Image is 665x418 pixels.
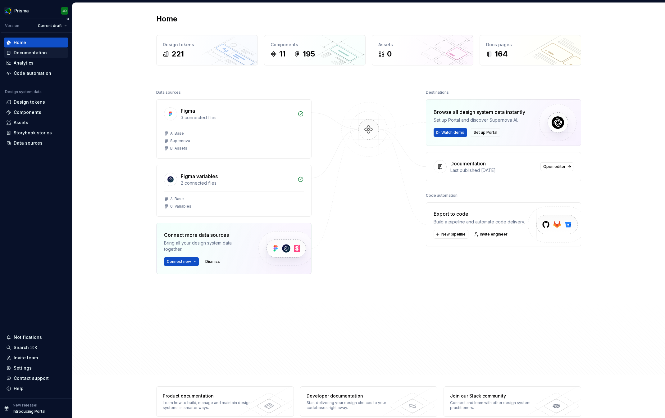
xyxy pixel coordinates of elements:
a: Components [4,107,68,117]
div: Start delivering your design choices to your codebases right away. [307,400,397,410]
p: Introducing Portal [13,409,45,414]
div: Data sources [14,140,43,146]
div: A. Base [170,196,184,201]
a: Invite team [4,353,68,363]
div: 195 [303,49,315,59]
div: Bring all your design system data together. [164,240,248,252]
div: 164 [495,49,508,59]
a: Open editor [540,162,573,171]
a: Join our Slack communityConnect and learn with other design system practitioners. [444,386,581,417]
a: Figma3 connected filesA. BaseSupernovaB. Assets [156,99,312,159]
span: Dismiss [205,259,220,264]
div: A. Base [170,131,184,136]
span: Watch demo [441,130,464,135]
h2: Home [156,14,177,24]
div: 11 [279,49,285,59]
a: Product documentationLearn how to build, manage and maintain design systems in smarter ways. [156,386,294,417]
div: Assets [14,119,28,126]
div: Contact support [14,375,49,381]
div: Docs pages [486,42,575,48]
div: Figma [181,107,195,115]
a: Invite engineer [472,230,510,239]
a: Figma variables2 connected filesA. Base0. Variables [156,165,312,217]
a: Data sources [4,138,68,148]
span: Set up Portal [474,130,497,135]
div: Join our Slack community [450,393,540,399]
a: Home [4,38,68,47]
div: Notifications [14,334,42,340]
button: Contact support [4,373,68,383]
button: Notifications [4,332,68,342]
div: B. Assets [170,146,187,151]
div: Help [14,385,24,392]
div: Documentation [450,160,486,167]
div: Version [5,23,19,28]
a: Design tokens221 [156,35,258,65]
div: Connect more data sources [164,231,248,239]
span: Invite engineer [480,232,508,237]
a: Assets0 [372,35,473,65]
div: Assets [378,42,467,48]
div: Analytics [14,60,34,66]
div: Settings [14,365,32,371]
div: Storybook stories [14,130,52,136]
img: 58dc8ed0-306f-4eb1-9ce7-49bfc1315ede.png [4,7,12,15]
div: JD [62,8,67,13]
a: Analytics [4,58,68,68]
div: Data sources [156,88,181,97]
div: Prisma [14,8,29,14]
div: Destinations [426,88,449,97]
div: Components [14,109,41,115]
a: Components11195 [264,35,366,65]
span: New pipeline [441,232,466,237]
div: Design tokens [163,42,251,48]
span: Open editor [543,164,566,169]
a: Code automation [4,68,68,78]
div: Components [271,42,359,48]
button: Set up Portal [471,128,500,137]
div: Supernova [170,138,190,143]
a: Settings [4,363,68,373]
span: Current draft [38,23,62,28]
button: Dismiss [203,257,223,266]
button: Watch demo [434,128,467,137]
button: PrismaJD [1,4,71,17]
div: Design tokens [14,99,45,105]
div: Build a pipeline and automate code delivery. [434,219,525,225]
button: Search ⌘K [4,343,68,353]
div: Code automation [426,191,458,200]
button: Collapse sidebar [63,15,72,23]
div: Code automation [14,70,51,76]
div: Search ⌘K [14,344,37,351]
button: New pipeline [434,230,468,239]
div: Documentation [14,50,47,56]
div: 0. Variables [170,204,191,209]
button: Connect new [164,257,199,266]
div: Developer documentation [307,393,397,399]
div: Connect and learn with other design system practitioners. [450,400,540,410]
div: Browse all design system data instantly [434,108,525,116]
a: Developer documentationStart delivering your design choices to your codebases right away. [300,386,438,417]
div: Design system data [5,89,42,94]
div: 0 [387,49,392,59]
button: Help [4,384,68,393]
a: Storybook stories [4,128,68,138]
p: New release! [13,403,37,408]
div: Figma variables [181,173,218,180]
span: Connect new [167,259,191,264]
a: Assets [4,118,68,128]
a: Design tokens [4,97,68,107]
div: 2 connected files [181,180,294,186]
div: Home [14,39,26,46]
div: Invite team [14,355,38,361]
div: Product documentation [163,393,253,399]
button: Current draft [35,21,70,30]
div: Learn how to build, manage and maintain design systems in smarter ways. [163,400,253,410]
a: Docs pages164 [480,35,581,65]
div: Export to code [434,210,525,218]
div: 3 connected files [181,115,294,121]
div: 221 [171,49,184,59]
div: Last published [DATE] [450,167,537,173]
a: Documentation [4,48,68,58]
